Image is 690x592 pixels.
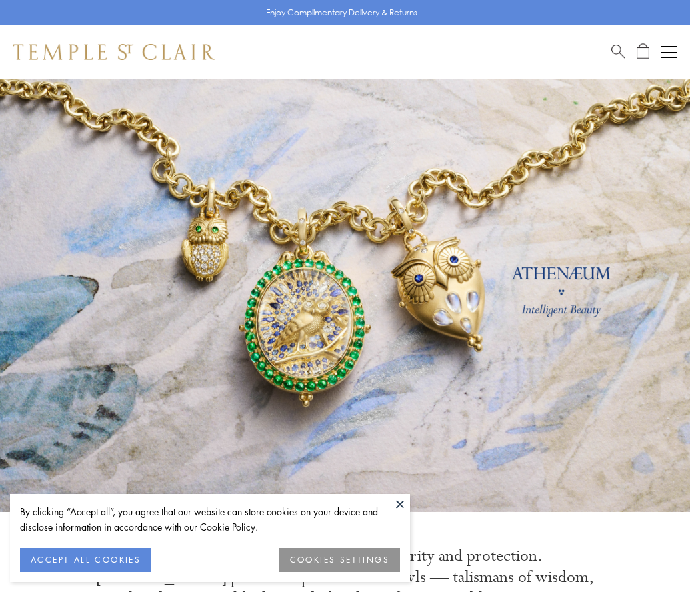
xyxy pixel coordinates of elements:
[661,44,677,60] button: Open navigation
[20,504,400,535] div: By clicking “Accept all”, you agree that our website can store cookies on your device and disclos...
[279,548,400,572] button: COOKIES SETTINGS
[611,43,625,60] a: Search
[13,44,215,60] img: Temple St. Clair
[637,43,649,60] a: Open Shopping Bag
[20,548,151,572] button: ACCEPT ALL COOKIES
[266,6,417,19] p: Enjoy Complimentary Delivery & Returns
